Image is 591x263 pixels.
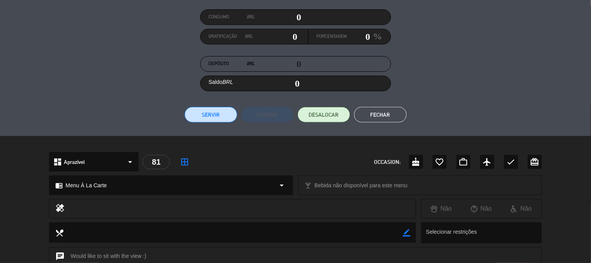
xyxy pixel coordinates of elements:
[501,204,542,214] div: Não
[403,229,410,236] i: border_color
[55,228,64,237] i: local_dining
[209,78,233,87] label: Saldo
[143,155,170,169] div: 81
[222,79,233,85] em: BRL
[55,182,63,189] i: chrome_reader_mode
[483,157,492,167] i: airplanemode_active
[411,157,421,167] i: cake
[315,181,408,190] span: Bebida não disponível para este menu
[55,252,65,263] i: chat
[459,157,468,167] i: work_outline
[247,60,255,68] em: BRL
[317,33,347,41] label: Porcentagem
[241,107,294,123] button: Cobrar
[65,181,107,190] span: Menu À La Carte
[125,157,135,167] i: arrow_drop_down
[64,158,85,167] span: Aprazível
[209,13,255,21] label: Consumo
[370,29,383,44] em: %
[253,31,298,43] input: 0
[309,111,339,119] span: DESALOCAR
[209,60,255,68] label: Depósito
[209,33,253,41] label: Gratificação
[180,157,189,167] i: border_all
[245,33,253,41] em: BRL
[506,157,516,167] i: check
[374,158,401,167] span: OCCASION:
[422,204,462,214] div: Não
[277,181,287,190] i: arrow_drop_down
[247,13,255,21] em: BRL
[255,11,302,23] input: 0
[53,157,62,167] i: dashboard
[305,182,312,189] i: local_bar
[185,107,237,123] button: Servir
[55,203,65,214] i: healing
[530,157,540,167] i: card_giftcard
[347,31,370,43] input: 0
[461,204,501,214] div: Não
[298,107,350,123] button: DESALOCAR
[354,107,407,123] button: Fechar
[435,157,445,167] i: favorite_border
